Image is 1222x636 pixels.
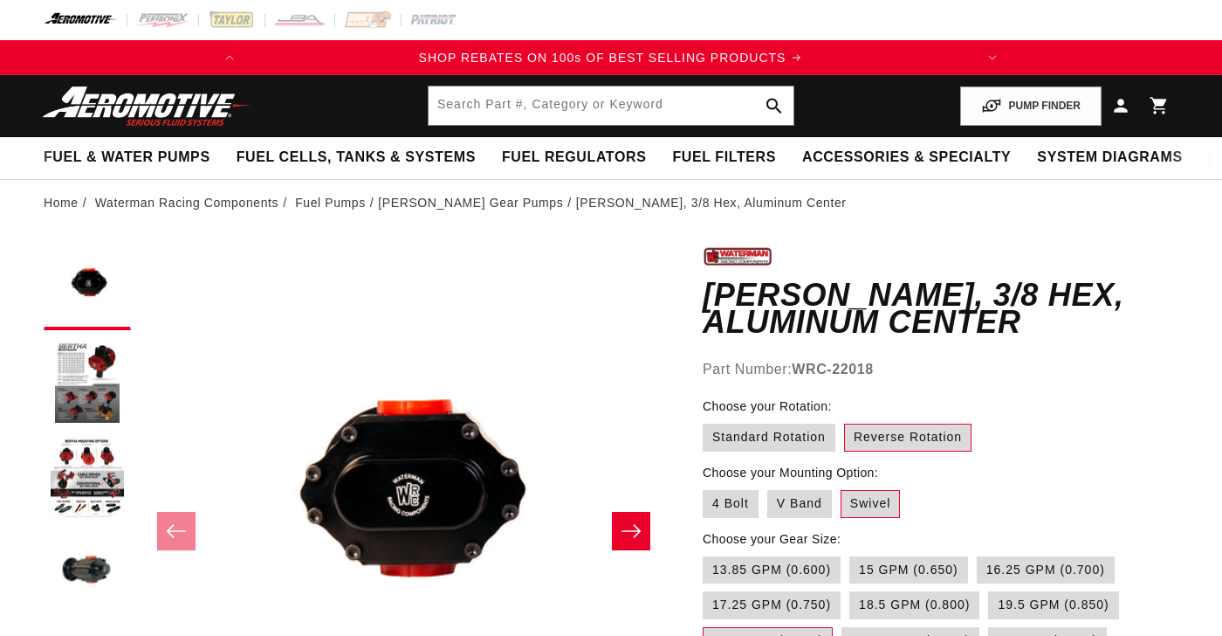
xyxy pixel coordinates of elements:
[44,149,210,167] span: Fuel & Water Pumps
[44,243,131,330] button: Load image 1 in gallery view
[703,490,759,518] label: 4 Bolt
[767,490,832,518] label: V Band
[960,86,1102,126] button: PUMP FINDER
[792,362,873,377] strong: WRC-22018
[703,397,834,416] legend: Choose your Rotation:
[755,86,793,125] button: search button
[703,530,842,549] legend: Choose your Gear Size:
[703,358,1178,381] div: Part Number:
[703,424,835,452] label: Standard Rotation
[44,531,131,619] button: Load image 4 in gallery view
[789,137,1024,178] summary: Accessories & Specialty
[44,435,131,522] button: Load image 3 in gallery view
[659,137,789,178] summary: Fuel Filters
[429,86,793,125] input: Search by Part Number, Category or Keyword
[502,149,646,167] span: Fuel Regulators
[849,556,968,584] label: 15 GPM (0.650)
[1024,137,1195,178] summary: System Diagrams
[295,193,366,212] a: Fuel Pumps
[95,193,278,212] a: Waterman Racing Components
[975,40,1010,75] button: Translation missing: en.sections.announcements.next_announcement
[841,490,900,518] label: Swivel
[237,149,476,167] span: Fuel Cells, Tanks & Systems
[977,556,1115,584] label: 16.25 GPM (0.700)
[44,193,79,212] a: Home
[612,512,650,550] button: Slide right
[44,193,1178,212] nav: breadcrumbs
[703,556,841,584] label: 13.85 GPM (0.600)
[247,48,975,67] div: 1 of 2
[703,281,1178,336] h1: [PERSON_NAME], 3/8 Hex, Aluminum Center
[31,137,223,178] summary: Fuel & Water Pumps
[988,591,1118,619] label: 19.5 GPM (0.850)
[157,512,196,550] button: Slide left
[1037,149,1182,167] span: System Diagrams
[44,339,131,426] button: Load image 2 in gallery view
[703,591,841,619] label: 17.25 GPM (0.750)
[703,464,880,482] legend: Choose your Mounting Option:
[802,149,1011,167] span: Accessories & Specialty
[844,424,971,452] label: Reverse Rotation
[223,137,489,178] summary: Fuel Cells, Tanks & Systems
[576,193,847,212] li: [PERSON_NAME], 3/8 Hex, Aluminum Center
[38,86,256,127] img: Aeromotive
[489,137,659,178] summary: Fuel Regulators
[247,48,975,67] div: Announcement
[419,51,786,65] span: SHOP REBATES ON 100s OF BEST SELLING PRODUCTS
[212,40,247,75] button: Translation missing: en.sections.announcements.previous_announcement
[849,591,979,619] label: 18.5 GPM (0.800)
[378,193,576,212] li: [PERSON_NAME] Gear Pumps
[672,149,776,167] span: Fuel Filters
